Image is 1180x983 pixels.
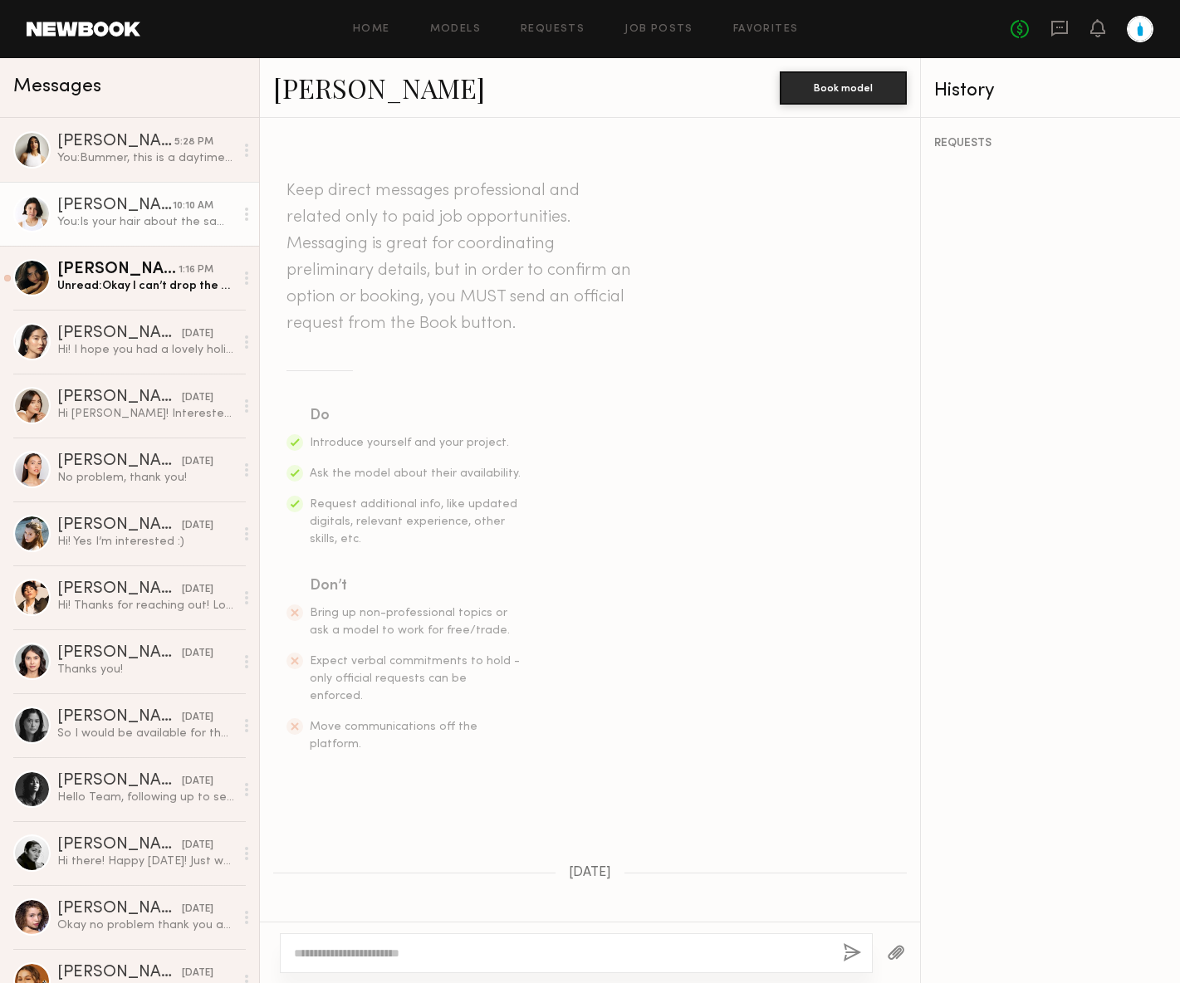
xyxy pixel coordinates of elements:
div: [PERSON_NAME] [57,517,182,534]
span: Messages [13,77,101,96]
div: Hi there! Happy [DATE]! Just wanted to follow up on this and see if there’s was any moment. More ... [57,853,234,869]
div: [DATE] [182,646,213,662]
div: [PERSON_NAME] [57,134,174,150]
div: [DATE] [182,582,213,598]
a: [PERSON_NAME] [273,70,485,105]
div: So I would be available for the 21st! [57,726,234,741]
div: [PERSON_NAME] [57,901,182,917]
div: [PERSON_NAME] [57,837,182,853]
div: Hi! Yes I’m interested :) [57,534,234,550]
div: [PERSON_NAME] [57,645,182,662]
span: [DATE] [569,866,611,880]
div: Do [310,404,522,428]
span: Move communications off the platform. [310,721,477,750]
div: Unread: Okay I can’t drop the hold, as the rate is high. But i can let you know once i get confir... [57,278,234,294]
a: Home [353,24,390,35]
div: [PERSON_NAME] [57,965,182,981]
div: Don’t [310,575,522,598]
div: [PERSON_NAME] [57,453,182,470]
div: [PERSON_NAME] [57,773,182,790]
span: Ask the model about their availability. [310,468,521,479]
div: [DATE] [182,518,213,534]
div: Hello Team, following up to see if you still needed me to hold the date. [57,790,234,805]
div: [DATE] [182,966,213,981]
div: [PERSON_NAME] [57,709,182,726]
button: Book model [780,71,907,105]
span: Bring up non-professional topics or ask a model to work for free/trade. [310,608,510,636]
div: You: Bummer, this is a daytime shoot. Maybe next time! [57,150,234,166]
div: [PERSON_NAME] [57,389,182,406]
div: 5:28 PM [174,134,213,150]
div: Okay no problem thank you and yes next time! [57,917,234,933]
div: [PERSON_NAME] [57,262,179,278]
span: Introduce yourself and your project. [310,438,509,448]
div: 1:16 PM [179,262,213,278]
div: Hi [PERSON_NAME]! Interested and available! Let me know if $70/hrly works! [57,406,234,422]
div: 10:10 AM [173,198,213,214]
div: History [934,81,1167,100]
div: Thanks you! [57,662,234,677]
a: Requests [521,24,585,35]
div: [PERSON_NAME] [57,325,182,342]
div: Hi! I hope you had a lovely holiday weekend. Thank you for letting me know there will be 2 shooti... [57,342,234,358]
span: Expect verbal commitments to hold - only official requests can be enforced. [310,656,520,702]
div: [DATE] [182,710,213,726]
span: Request additional info, like updated digitals, relevant experience, other skills, etc. [310,499,517,545]
div: No problem, thank you! [57,470,234,486]
a: Job Posts [624,24,693,35]
header: Keep direct messages professional and related only to paid job opportunities. Messaging is great ... [286,178,635,337]
div: [DATE] [182,454,213,470]
div: [DATE] [182,774,213,790]
div: [PERSON_NAME] [57,198,173,214]
a: Models [430,24,481,35]
div: [DATE] [182,326,213,342]
div: [DATE] [182,390,213,406]
div: [DATE] [182,902,213,917]
div: [DATE] [182,838,213,853]
div: REQUESTS [934,138,1167,149]
a: Book model [780,80,907,94]
a: Favorites [733,24,799,35]
div: [PERSON_NAME] [57,581,182,598]
div: Hi! Thanks for reaching out! Love Blue Bottle! I’m available those days, please send over details... [57,598,234,614]
div: You: Is your hair about the same? We may shoot over the shoulder catch a glimpse of your hair. Ju... [57,214,234,230]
